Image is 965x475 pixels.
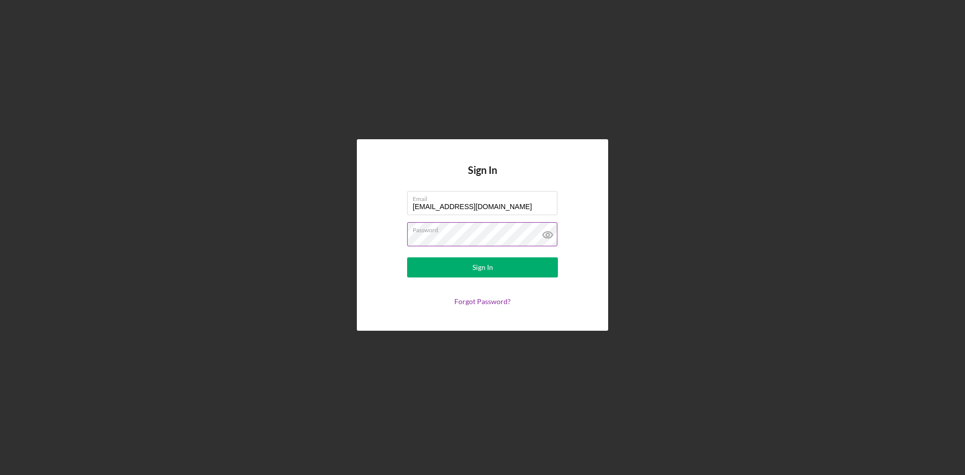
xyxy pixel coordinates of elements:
[454,297,511,306] a: Forgot Password?
[407,257,558,277] button: Sign In
[413,192,557,203] label: Email
[413,223,557,234] label: Password
[472,257,493,277] div: Sign In
[468,164,497,191] h4: Sign In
